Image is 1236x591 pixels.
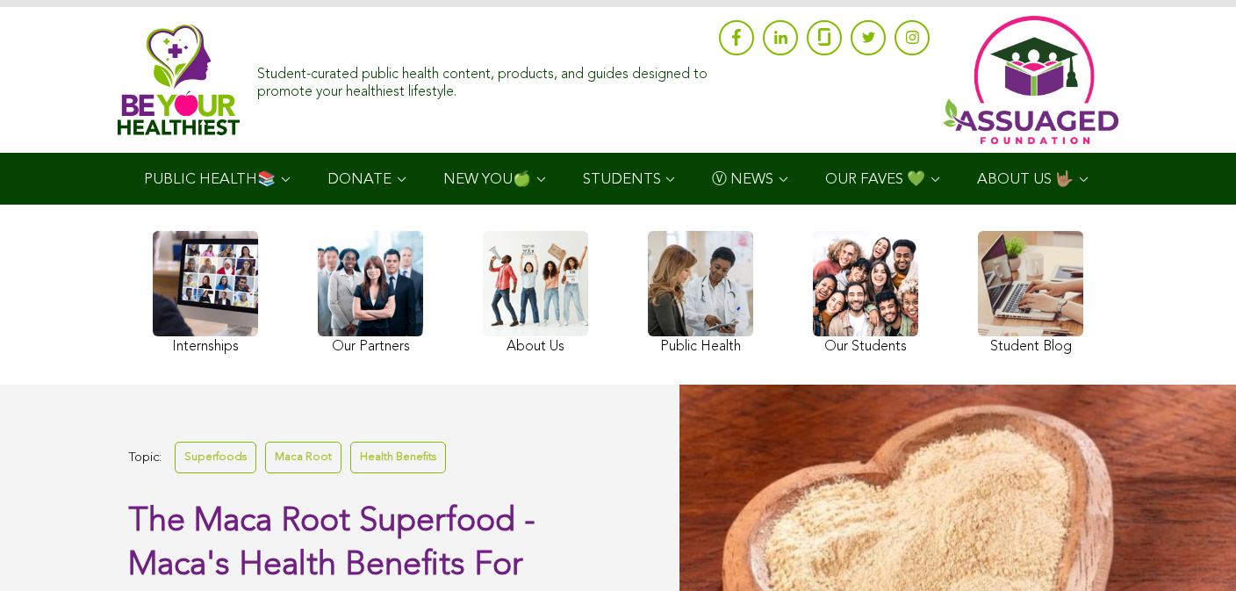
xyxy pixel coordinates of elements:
span: Ⓥ NEWS [712,172,773,187]
span: DONATE [327,172,392,187]
img: Assuaged [118,24,240,135]
div: Navigation Menu [118,153,1118,205]
span: ABOUT US 🤟🏽 [977,172,1074,187]
span: STUDENTS [583,172,661,187]
img: Assuaged App [943,16,1118,144]
span: PUBLIC HEALTH📚 [144,172,276,187]
a: Maca Root [265,442,341,472]
a: Superfoods [175,442,256,472]
span: OUR FAVES 💚 [825,172,925,187]
a: Health Benefits [350,442,446,472]
span: NEW YOU🍏 [443,172,531,187]
div: Student-curated public health content, products, and guides designed to promote your healthiest l... [257,58,710,100]
img: glassdoor [818,28,830,46]
iframe: Chat Widget [1148,507,1236,591]
span: Topic: [128,446,162,470]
